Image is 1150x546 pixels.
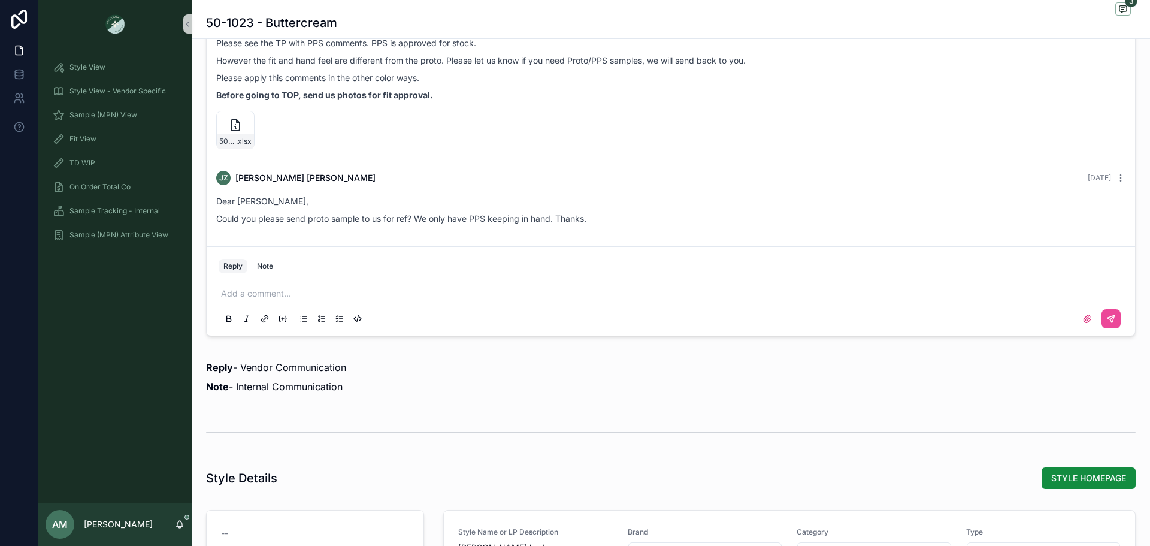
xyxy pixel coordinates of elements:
span: -- [221,527,228,539]
span: Type [966,527,1121,537]
h1: 50-1023 - Buttercream [206,14,337,31]
span: Style Name or LP Description [458,527,613,537]
strong: Before going to TOP, send us photos for fit approval. [216,90,433,100]
a: Style View [46,56,184,78]
span: .xlsx [236,137,252,146]
p: Dear [PERSON_NAME], [216,195,1125,207]
img: App logo [105,14,125,34]
strong: Note [206,381,229,393]
span: Category [797,527,952,537]
div: Note [257,261,273,271]
p: [PERSON_NAME] [84,518,153,530]
a: On Order Total Co [46,176,184,198]
span: Sample (MPN) Attribute View [69,230,168,240]
span: Sample Tracking - Internal [69,206,160,216]
span: [PERSON_NAME] [PERSON_NAME] [235,172,376,184]
span: Style View - Vendor Specific [69,86,166,96]
button: Reply [219,259,247,273]
span: Fit View [69,134,96,144]
span: 50-1023-POINTELLE-[PERSON_NAME]-App_[DATE] [219,137,236,146]
p: Please see the TP with PPS comments. PPS is approved for stock. [216,37,1125,49]
span: AM [52,517,68,532]
span: Brand [628,527,783,537]
a: Sample Tracking - Internal [46,200,184,222]
h1: Style Details [206,470,277,487]
span: JZ [219,173,228,183]
a: Fit View [46,128,184,150]
button: 3 [1115,2,1131,17]
button: Note [252,259,278,273]
a: TD WIP [46,152,184,174]
p: - Vendor Communication [206,360,1136,375]
span: STYLE HOMEPAGE [1051,472,1126,484]
p: However the fit and hand feel are different from the proto. Please let us know if you need Proto/... [216,54,1125,67]
p: - Internal Communication [206,379,1136,394]
div: scrollable content [38,48,192,261]
span: [DATE] [1088,173,1111,182]
strong: Reply [206,361,233,373]
span: TD WIP [69,158,95,168]
a: Sample (MPN) Attribute View [46,224,184,246]
button: STYLE HOMEPAGE [1042,467,1136,489]
p: Please apply this comments in the other color ways. [216,71,1125,84]
span: Style View [69,62,105,72]
a: Style View - Vendor Specific [46,80,184,102]
a: Sample (MPN) View [46,104,184,126]
span: On Order Total Co [69,182,131,192]
span: Sample (MPN) View [69,110,137,120]
p: Could you please send proto sample to us for ref? We only have PPS keeping in hand. Thanks. [216,212,1125,225]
